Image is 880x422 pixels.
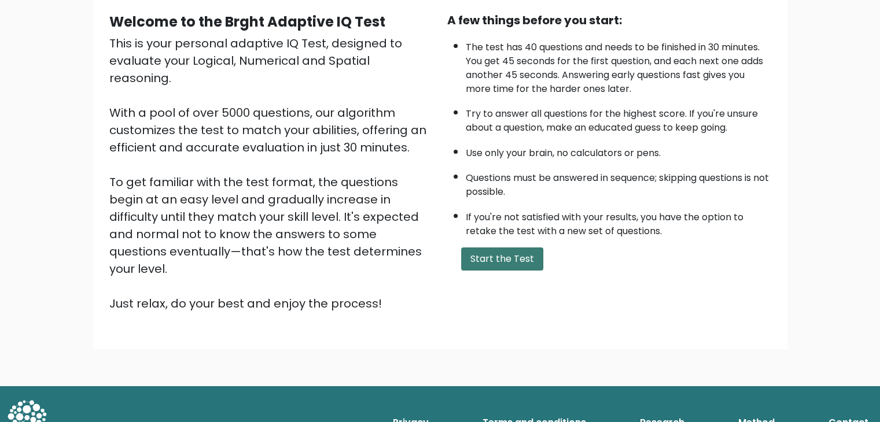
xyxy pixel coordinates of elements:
[466,35,771,96] li: The test has 40 questions and needs to be finished in 30 minutes. You get 45 seconds for the firs...
[109,12,385,31] b: Welcome to the Brght Adaptive IQ Test
[466,205,771,238] li: If you're not satisfied with your results, you have the option to retake the test with a new set ...
[461,247,543,271] button: Start the Test
[447,12,771,29] div: A few things before you start:
[466,140,771,160] li: Use only your brain, no calculators or pens.
[109,35,433,312] div: This is your personal adaptive IQ Test, designed to evaluate your Logical, Numerical and Spatial ...
[466,165,771,199] li: Questions must be answered in sequence; skipping questions is not possible.
[466,101,771,135] li: Try to answer all questions for the highest score. If you're unsure about a question, make an edu...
